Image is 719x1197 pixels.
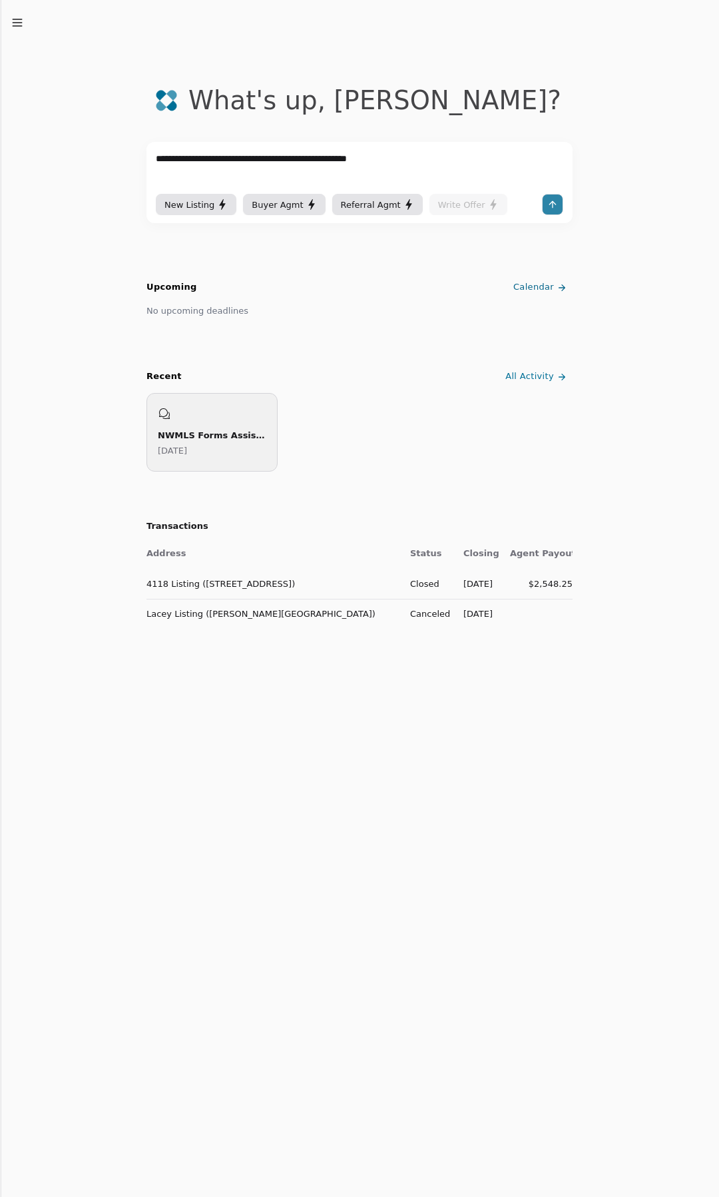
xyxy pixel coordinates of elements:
td: Canceled [399,599,453,629]
time: Tuesday, June 24, 2025 at 5:56:31 PM [158,446,187,456]
td: Lacey Listing ([PERSON_NAME][GEOGRAPHIC_DATA]) [146,599,399,629]
td: Closed [399,569,453,599]
button: Buyer Agmt [243,194,325,215]
a: NWMLS Forms Assistance Overview[DATE] [146,393,278,472]
div: $2,548.25 [510,577,573,591]
button: New Listing [156,194,236,215]
a: Calendar [511,276,573,298]
img: logo [155,89,178,112]
td: 4118 Listing ([STREET_ADDRESS]) [146,569,399,599]
th: Agent Payout [499,539,573,569]
div: NWMLS Forms Assistance Overview [158,428,266,442]
td: [DATE] [453,569,499,599]
h2: Upcoming [146,280,197,294]
span: Referral Agmt [341,198,401,212]
div: No upcoming deadlines [146,304,248,318]
th: Status [399,539,453,569]
h2: Transactions [146,520,573,534]
span: All Activity [505,370,554,384]
button: Referral Agmt [332,194,423,215]
div: What's up , [PERSON_NAME] ? [188,85,561,115]
span: Buyer Agmt [252,198,303,212]
td: [DATE] [453,599,499,629]
th: Closing [453,539,499,569]
div: New Listing [164,198,228,212]
span: Calendar [513,280,554,294]
a: All Activity [503,366,573,388]
div: Recent [146,370,182,384]
th: Address [146,539,399,569]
